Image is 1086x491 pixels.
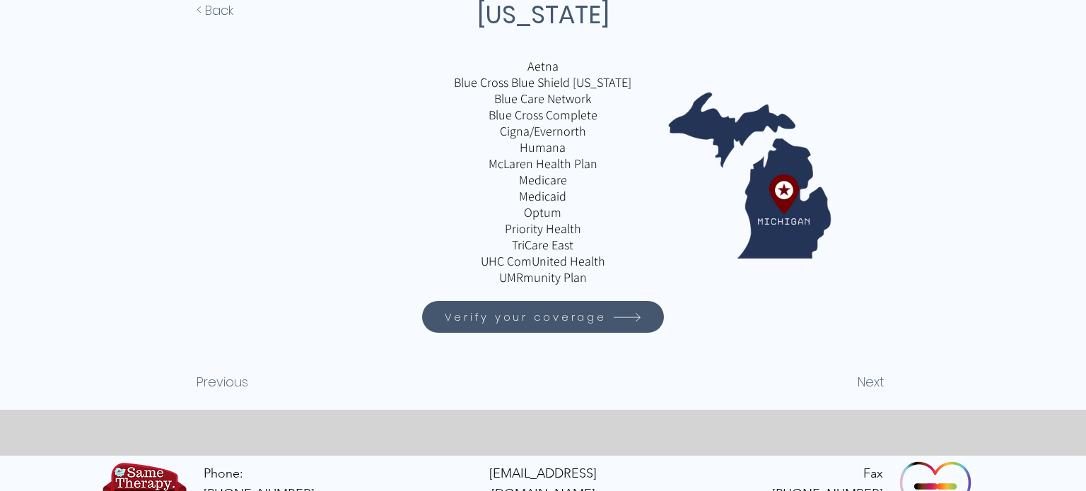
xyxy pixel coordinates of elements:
[378,220,708,237] p: Priority Health
[378,188,708,204] p: Medicaid
[197,372,248,391] span: Previous
[378,139,708,155] p: Humana
[445,309,607,325] span: Verify your coverage
[378,74,708,90] p: Blue Cross Blue Shield [US_STATE]
[858,372,884,391] span: Next
[378,155,708,172] p: McLaren Health Plan
[422,301,664,333] a: Verify your coverage
[378,123,708,139] p: Cigna/Evernorth
[197,367,290,396] button: Previous
[197,1,233,20] span: < Back
[378,237,708,253] p: TriCare East
[378,172,708,188] p: Medicare
[378,204,708,220] p: Optum
[775,367,884,396] button: Next
[378,107,708,123] p: Blue Cross Complete
[378,58,708,74] p: Aetna
[378,90,708,107] p: Blue Care Network
[378,253,708,269] p: UHC ComUnited Health
[667,91,835,259] img: California
[378,269,708,285] p: UMRmunity Plan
